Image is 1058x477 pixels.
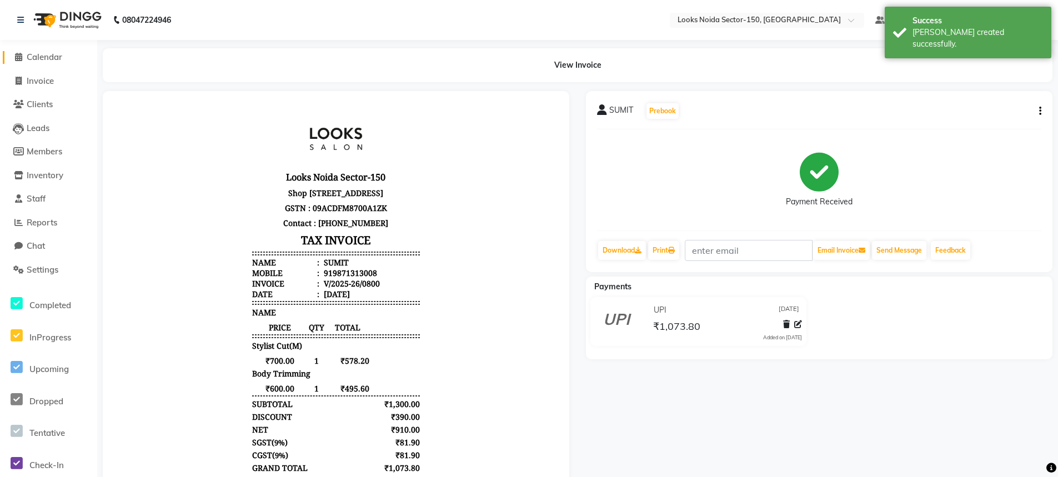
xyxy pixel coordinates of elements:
span: Payments [594,282,631,292]
a: Calendar [3,51,94,64]
b: 08047224946 [122,4,171,36]
span: UPI [654,304,666,316]
span: Check-In [29,460,64,470]
div: ₹81.90 [263,348,307,358]
p: Contact : [PHONE_NUMBER] [138,113,306,128]
h3: Looks Noida Sector-150 [138,67,306,83]
div: Payment Received [786,196,853,208]
span: 1 [194,281,212,292]
span: Stylist Cut(M) [138,238,188,249]
span: PRICE [138,220,194,230]
span: : [203,176,205,187]
span: ₹495.60 [212,281,256,292]
div: ₹1,073.80 [263,411,307,422]
img: logo [28,4,104,36]
a: Feedback [931,241,970,260]
span: Calendar [27,52,62,62]
div: V/2025-26/0800 [208,176,266,187]
span: QTY [194,220,212,230]
p: GSTN : 09ACDFM8700A1ZK [138,98,306,113]
div: DISCOUNT [138,309,178,320]
span: TOTAL [212,220,256,230]
span: Members [27,146,62,157]
div: [DATE] [208,187,236,197]
div: ₹390.00 [263,309,307,320]
span: : [203,165,205,176]
span: Staff [27,193,46,204]
a: Staff [3,193,94,205]
span: Invoice [27,76,54,86]
a: Clients [3,98,94,111]
div: SUBTOTAL [138,297,179,307]
button: Prebook [646,103,679,119]
button: Send Message [872,241,926,260]
span: 9% [161,348,172,358]
span: ₹578.20 [212,253,256,264]
span: : [203,187,205,197]
div: Name [138,155,205,165]
div: Invoice [138,176,205,187]
div: ₹1,073.80 [263,399,307,409]
span: ₹1,073.80 [653,320,700,335]
a: Reports [3,217,94,229]
a: Members [3,145,94,158]
div: Paid [138,411,154,422]
div: SUMIT [208,155,235,165]
a: Print [648,241,679,260]
span: Body Trimming [138,266,197,277]
span: 1 [194,253,212,264]
span: Completed [29,300,71,310]
div: ₹1,073.80 [263,373,307,384]
a: Download [598,241,646,260]
span: 9% [161,335,171,345]
a: Inventory [3,169,94,182]
span: ₹600.00 [138,281,194,292]
div: Added on [DATE] [763,334,802,342]
div: Date [138,187,205,197]
span: Settings [27,264,58,275]
div: ₹1,300.00 [263,297,307,307]
div: Bill created successfully. [912,27,1043,50]
div: 919871313008 [208,165,263,176]
span: SUMIT [609,104,633,120]
span: Dropped [29,396,63,406]
span: ₹700.00 [138,253,194,264]
div: ₹81.90 [263,335,307,345]
a: Chat [3,240,94,253]
span: Inventory [27,170,63,180]
input: enter email [685,240,813,261]
button: Email Invoice [813,241,870,260]
span: Leads [27,123,49,133]
span: Chat [27,240,45,251]
p: Shop [STREET_ADDRESS] [138,83,306,98]
div: Payments [138,386,174,396]
span: : [203,155,205,165]
div: ( ) [138,348,174,358]
span: Clients [27,99,53,109]
a: Invoice [3,75,94,88]
span: Tentative [29,428,65,438]
p: Please visit again ! [138,431,306,442]
img: file_1751693323148.jpg [180,9,264,64]
div: View Invoice [103,48,1052,82]
span: Upcoming [29,364,69,374]
div: ₹1,073.80 [263,360,307,371]
div: GRAND TOTAL [138,360,194,371]
span: SGST [138,335,158,345]
div: Success [912,15,1043,27]
a: Settings [3,264,94,277]
div: Payable [138,373,167,384]
span: UPI [138,399,151,409]
div: ( ) [138,335,174,345]
span: InProgress [29,332,71,343]
span: [DATE] [779,304,799,316]
div: Mobile [138,165,205,176]
a: Leads [3,122,94,135]
span: CGST [138,348,158,358]
div: ₹910.00 [263,322,307,333]
h3: TAX INVOICE [138,128,306,148]
span: Reports [27,217,57,228]
div: NET [138,322,154,333]
span: NAME [138,205,162,215]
